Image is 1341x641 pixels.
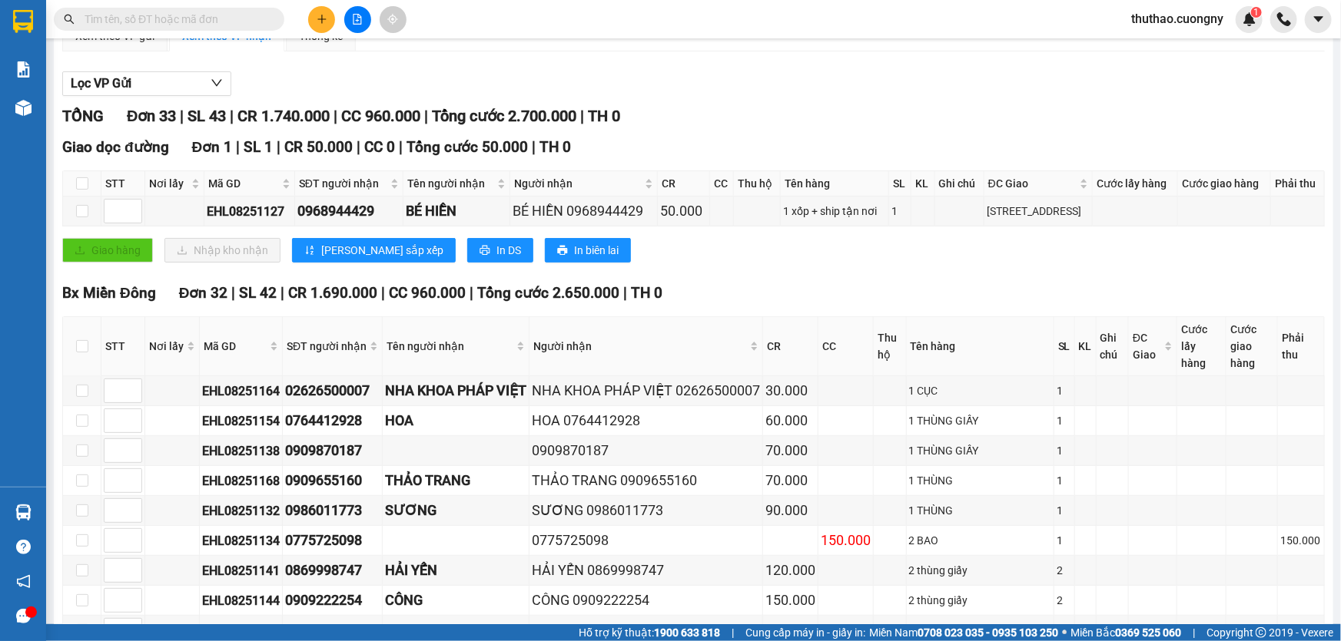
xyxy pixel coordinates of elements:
[732,624,734,641] span: |
[889,171,911,197] th: SL
[292,238,456,263] button: sort-ascending[PERSON_NAME] sắp xếp
[385,560,526,581] div: HẢI YẾN
[204,338,267,355] span: Mã GD
[231,284,235,302] span: |
[387,338,513,355] span: Tên người nhận
[765,560,815,581] div: 120.000
[1075,317,1097,376] th: KL
[321,242,443,259] span: [PERSON_NAME] sắp xếp
[533,338,747,355] span: Người nhận
[1251,7,1262,18] sup: 1
[1097,317,1129,376] th: Ghi chú
[1243,12,1256,26] img: icon-new-feature
[513,200,656,222] div: BÉ HIỀN 0968944429
[62,284,156,302] span: Bx Miền Đông
[988,175,1077,192] span: ĐC Giao
[909,592,1051,609] div: 2 thùng giấy
[200,556,283,586] td: EHL08251141
[85,11,266,28] input: Tìm tên, số ĐT hoặc mã đơn
[179,284,228,302] span: Đơn 32
[164,238,280,263] button: downloadNhập kho nhận
[579,624,720,641] span: Hỗ trợ kỹ thuật:
[280,284,284,302] span: |
[765,380,815,401] div: 30.000
[514,175,642,192] span: Người nhận
[532,500,760,521] div: SƯƠNG 0986011773
[1062,629,1067,636] span: ⚪️
[188,107,226,125] span: SL 43
[1070,624,1181,641] span: Miền Bắc
[385,470,526,491] div: THẢO TRANG
[783,203,885,220] div: 1 xốp + ship tận nơi
[288,284,377,302] span: CR 1.690.000
[1312,12,1326,26] span: caret-down
[574,242,619,259] span: In biên lai
[239,284,277,302] span: SL 42
[403,197,510,226] td: BÉ HIỀN
[287,338,367,355] span: SĐT người nhận
[1054,317,1075,376] th: SL
[1057,442,1072,459] div: 1
[763,317,818,376] th: CR
[202,561,280,580] div: EHL08251141
[1057,622,1072,639] div: 1
[745,624,865,641] span: Cung cấp máy in - giấy in:
[202,531,280,550] div: EHL08251134
[127,107,176,125] span: Đơn 33
[334,107,337,125] span: |
[1057,592,1072,609] div: 2
[277,138,280,156] span: |
[1133,329,1161,363] span: ĐC Giao
[62,71,231,96] button: Lọc VP Gửi
[432,107,576,125] span: Tổng cước 2.700.000
[317,14,327,25] span: plus
[909,412,1051,429] div: 1 THÙNG GIẤY
[532,620,760,641] div: 0946480006
[285,560,380,581] div: 0869998747
[1057,562,1072,579] div: 2
[407,175,493,192] span: Tên người nhận
[204,197,295,226] td: EHL08251127
[202,382,280,401] div: EHL08251164
[470,284,473,302] span: |
[62,138,169,156] span: Giao dọc đường
[202,591,280,610] div: EHL08251144
[192,138,233,156] span: Đơn 1
[211,77,223,89] span: down
[480,245,490,257] span: printer
[821,620,871,641] div: 60.000
[383,376,529,406] td: NHA KHOA PHÁP VIỆT
[539,138,571,156] span: TH 0
[385,380,526,401] div: NHA KHOA PHÁP VIỆT
[387,14,398,25] span: aim
[308,6,335,33] button: plus
[62,238,153,263] button: uploadGiao hàng
[918,626,1058,639] strong: 0708 023 035 - 0935 103 250
[202,411,280,431] div: EHL08251154
[341,107,420,125] span: CC 960.000
[654,626,720,639] strong: 1900 633 818
[64,14,75,25] span: search
[1115,626,1181,639] strong: 0369 525 060
[285,440,380,461] div: 0909870187
[230,107,234,125] span: |
[283,466,383,496] td: 0909655160
[557,245,568,257] span: printer
[588,107,620,125] span: TH 0
[200,376,283,406] td: EHL08251164
[532,410,760,431] div: HOA 0764412928
[285,500,380,521] div: 0986011773
[407,138,528,156] span: Tổng cước 50.000
[283,376,383,406] td: 02626500007
[237,107,330,125] span: CR 1.740.000
[101,171,145,197] th: STT
[15,61,32,78] img: solution-icon
[781,171,888,197] th: Tên hàng
[1193,624,1195,641] span: |
[15,100,32,116] img: warehouse-icon
[911,171,934,197] th: KL
[734,171,781,197] th: Thu hộ
[909,562,1051,579] div: 2 thùng giấy
[200,466,283,496] td: EHL08251168
[285,380,380,401] div: 02626500007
